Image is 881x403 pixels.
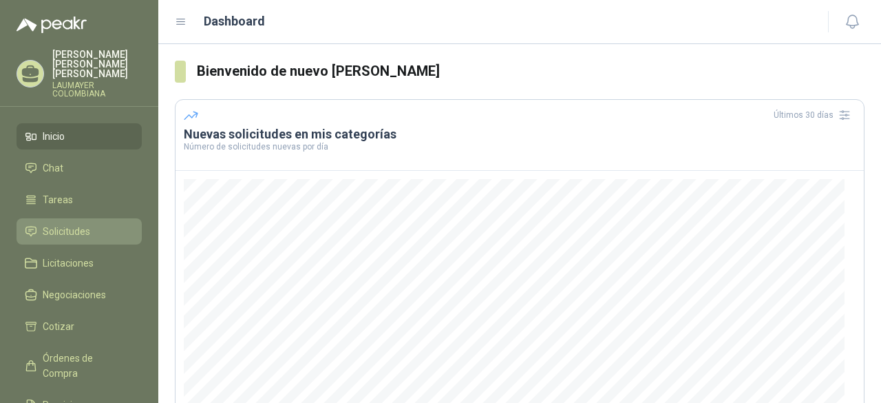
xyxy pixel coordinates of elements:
span: Chat [43,161,63,176]
h3: Bienvenido de nuevo [PERSON_NAME] [197,61,865,82]
span: Órdenes de Compra [43,351,129,381]
a: Chat [17,155,142,181]
a: Inicio [17,123,142,149]
a: Órdenes de Compra [17,345,142,386]
h1: Dashboard [204,12,265,31]
a: Negociaciones [17,282,142,308]
span: Inicio [43,129,65,144]
a: Solicitudes [17,218,142,245]
span: Tareas [43,192,73,207]
p: Número de solicitudes nuevas por día [184,143,856,151]
span: Solicitudes [43,224,90,239]
img: Logo peakr [17,17,87,33]
p: LAUMAYER COLOMBIANA [52,81,142,98]
span: Cotizar [43,319,74,334]
span: Licitaciones [43,256,94,271]
a: Tareas [17,187,142,213]
a: Cotizar [17,313,142,340]
p: [PERSON_NAME] [PERSON_NAME] [PERSON_NAME] [52,50,142,79]
span: Negociaciones [43,287,106,302]
h3: Nuevas solicitudes en mis categorías [184,126,856,143]
a: Licitaciones [17,250,142,276]
div: Últimos 30 días [774,104,856,126]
